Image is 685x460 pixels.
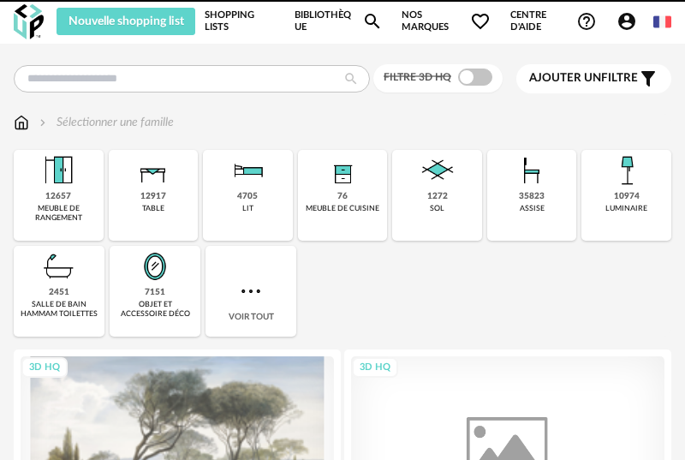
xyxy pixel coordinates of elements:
[337,191,348,202] div: 76
[306,204,379,213] div: meuble de cuisine
[430,204,444,213] div: sol
[49,287,69,298] div: 2451
[39,246,80,287] img: Salle%20de%20bain.png
[519,191,545,202] div: 35823
[516,64,671,93] button: Ajouter unfiltre Filter icon
[21,357,68,379] div: 3D HQ
[237,191,258,202] div: 4705
[427,191,448,202] div: 1272
[638,69,658,89] span: Filter icon
[402,8,491,35] span: Nos marques
[227,150,268,191] img: Literie.png
[616,11,645,32] span: Account Circle icon
[38,150,79,191] img: Meuble%20de%20rangement.png
[36,114,174,131] div: Sélectionner une famille
[614,191,640,202] div: 10974
[142,204,164,213] div: table
[45,191,71,202] div: 12657
[529,72,601,84] span: Ajouter un
[14,4,44,39] img: OXP
[384,72,451,82] span: Filtre 3D HQ
[57,8,195,35] button: Nouvelle shopping list
[352,357,398,379] div: 3D HQ
[140,191,166,202] div: 12917
[322,150,363,191] img: Rangement.png
[616,11,637,32] span: Account Circle icon
[529,71,638,86] span: filtre
[510,9,598,34] span: Centre d'aideHelp Circle Outline icon
[605,204,647,213] div: luminaire
[242,204,253,213] div: lit
[205,246,296,337] div: Voir tout
[470,11,491,32] span: Heart Outline icon
[237,278,265,305] img: more.7b13dc1.svg
[115,300,195,320] div: objet et accessoire déco
[19,204,98,224] div: meuble de rangement
[606,150,647,191] img: Luminaire.png
[205,8,276,35] a: Shopping Lists
[576,11,597,32] span: Help Circle Outline icon
[520,204,545,213] div: assise
[134,246,176,287] img: Miroir.png
[133,150,174,191] img: Table.png
[362,11,383,32] span: Magnify icon
[511,150,552,191] img: Assise.png
[653,13,671,31] img: fr
[36,114,50,131] img: svg+xml;base64,PHN2ZyB3aWR0aD0iMTYiIGhlaWdodD0iMTYiIHZpZXdCb3g9IjAgMCAxNiAxNiIgZmlsbD0ibm9uZSIgeG...
[417,150,458,191] img: Sol.png
[14,114,29,131] img: svg+xml;base64,PHN2ZyB3aWR0aD0iMTYiIGhlaWdodD0iMTciIHZpZXdCb3g9IjAgMCAxNiAxNyIgZmlsbD0ibm9uZSIgeG...
[145,287,165,298] div: 7151
[19,300,99,320] div: salle de bain hammam toilettes
[68,15,184,27] span: Nouvelle shopping list
[295,8,382,35] a: BibliothèqueMagnify icon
